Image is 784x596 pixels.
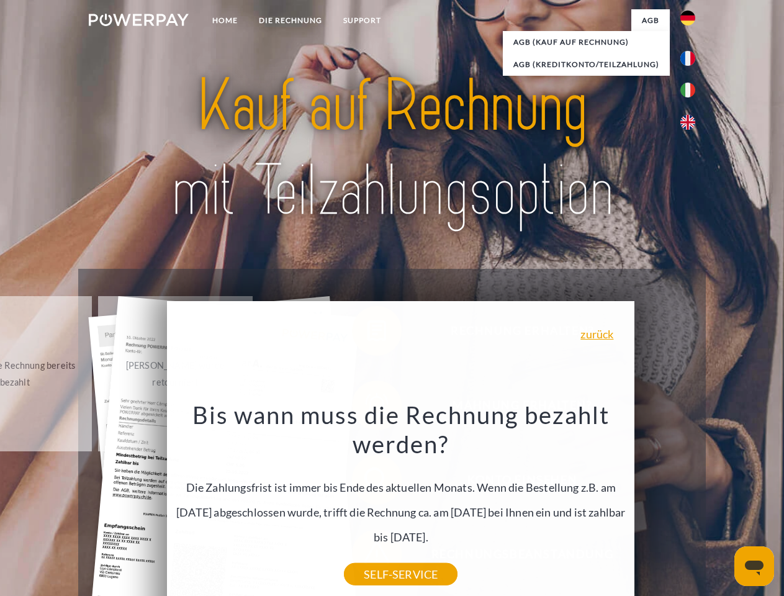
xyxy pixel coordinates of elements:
[174,400,628,459] h3: Bis wann muss die Rechnung bezahlt werden?
[333,9,392,32] a: SUPPORT
[680,11,695,25] img: de
[680,83,695,97] img: it
[503,31,670,53] a: AGB (Kauf auf Rechnung)
[89,14,189,26] img: logo-powerpay-white.svg
[119,60,665,238] img: title-powerpay_de.svg
[174,400,628,574] div: Die Zahlungsfrist ist immer bis Ende des aktuellen Monats. Wenn die Bestellung z.B. am [DATE] abg...
[503,53,670,76] a: AGB (Kreditkonto/Teilzahlung)
[580,328,613,340] a: zurück
[248,9,333,32] a: DIE RECHNUNG
[631,9,670,32] a: agb
[734,546,774,586] iframe: Schaltfläche zum Öffnen des Messaging-Fensters
[344,563,457,585] a: SELF-SERVICE
[680,115,695,130] img: en
[106,357,245,391] div: [PERSON_NAME] wurde retourniert
[202,9,248,32] a: Home
[680,51,695,66] img: fr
